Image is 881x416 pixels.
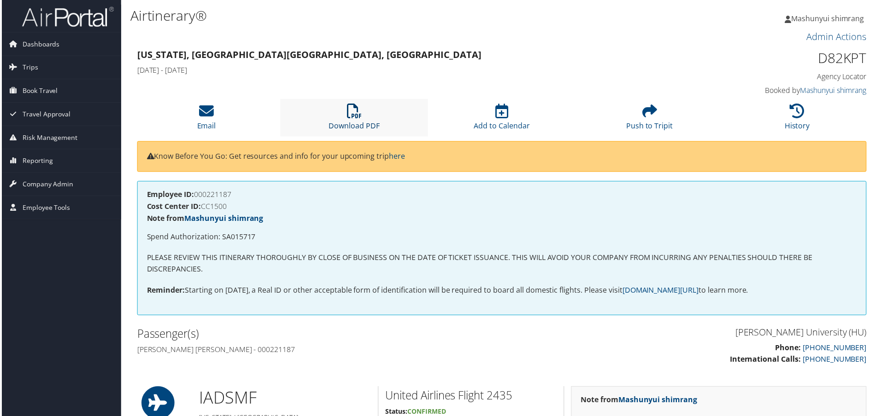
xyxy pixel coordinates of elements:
[329,109,380,131] a: Download PDF
[136,65,682,75] h4: [DATE] - [DATE]
[146,253,859,277] p: PLEASE REVIEW THIS ITINERARY THOROUGHLY BY CLOSE OF BUSINESS ON THE DATE OF TICKET ISSUANCE. THIS...
[731,356,803,366] strong: International Calls:
[146,232,859,244] p: Spend Authorization: SA015717
[805,344,869,354] a: [PHONE_NUMBER]
[619,396,699,406] a: Mashunyui shimrang
[21,103,69,126] span: Travel Approval
[196,109,215,131] a: Email
[21,56,36,79] span: Trips
[696,72,869,82] h4: Agency Locator
[136,346,495,356] h4: [PERSON_NAME] [PERSON_NAME] - 000221187
[146,203,859,211] h4: CC1500
[21,33,58,56] span: Dashboards
[777,344,803,354] strong: Phone:
[385,389,558,405] h2: United Airlines Flight 2435
[129,6,627,25] h1: Airtinerary®
[146,151,859,163] p: Know Before You Go: Get resources and info for your upcoming trip
[805,356,869,366] a: [PHONE_NUMBER]
[146,286,184,296] strong: Reminder:
[509,327,869,340] h3: [PERSON_NAME] University (HU)
[627,109,674,131] a: Push to Tripit
[793,13,866,23] span: Mashunyui shimrang
[146,190,193,200] strong: Employee ID:
[136,49,482,61] strong: [US_STATE], [GEOGRAPHIC_DATA] [GEOGRAPHIC_DATA], [GEOGRAPHIC_DATA]
[21,173,72,196] span: Company Admin
[696,49,869,68] h1: D82KPT
[581,396,699,406] strong: Note from
[21,80,56,103] span: Book Travel
[21,197,69,220] span: Employee Tools
[136,327,495,343] h2: Passenger(s)
[474,109,530,131] a: Add to Calendar
[623,286,700,296] a: [DOMAIN_NAME][URL]
[146,286,859,298] p: Starting on [DATE], a Real ID or other acceptable form of identification will be required to boar...
[21,127,76,150] span: Risk Management
[808,30,869,43] a: Admin Actions
[183,214,263,224] a: Mashunyui shimrang
[389,152,405,162] a: here
[787,109,812,131] a: History
[146,214,263,224] strong: Note from
[787,5,875,32] a: Mashunyui shimrang
[21,150,51,173] span: Reporting
[146,191,859,199] h4: 000221187
[802,86,869,96] a: Mashunyui shimrang
[198,388,371,411] h1: IAD SMF
[146,202,200,212] strong: Cost Center ID:
[20,6,112,28] img: airportal-logo.png
[696,86,869,96] h4: Booked by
